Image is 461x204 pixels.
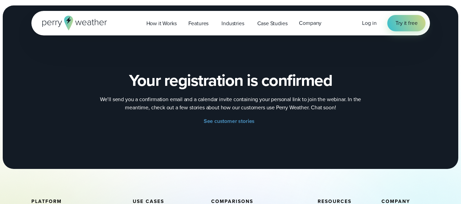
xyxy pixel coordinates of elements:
[204,117,255,125] span: See customer stories
[129,71,332,90] h2: Your registration is confirmed
[221,19,244,28] span: Industries
[94,95,367,112] p: We’ll send you a confirmation email and a calendar invite containing your personal link to join t...
[204,117,258,125] a: See customer stories
[387,15,426,31] a: Try it free
[141,16,183,30] a: How it Works
[299,19,321,27] span: Company
[146,19,177,28] span: How it Works
[251,16,293,30] a: Case Studies
[395,19,417,27] span: Try it free
[257,19,288,28] span: Case Studies
[362,19,376,27] a: Log in
[188,19,209,28] span: Features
